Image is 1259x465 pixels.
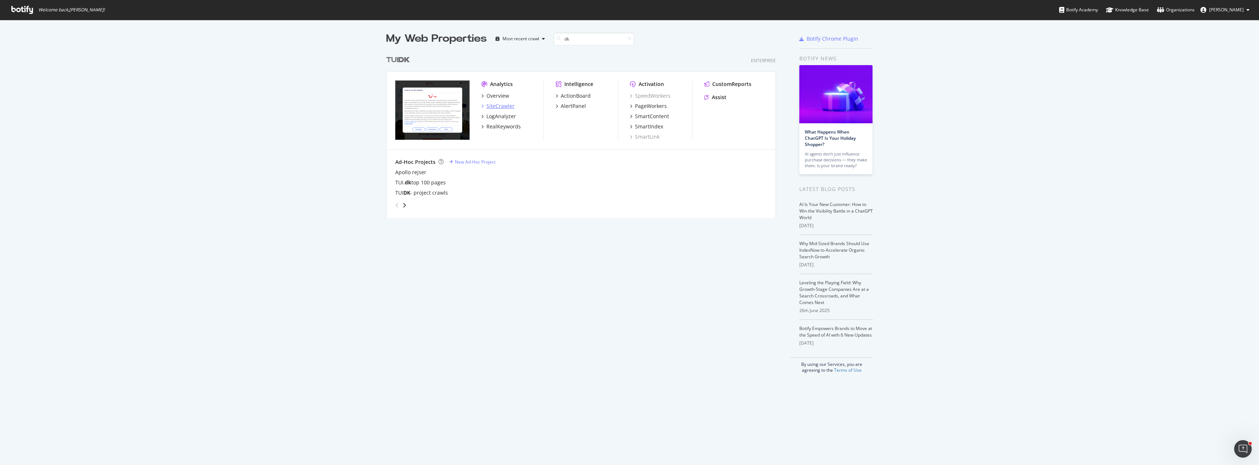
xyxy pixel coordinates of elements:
[635,102,667,110] div: PageWorkers
[807,35,858,42] div: Botify Chrome Plugin
[704,80,751,88] a: CustomReports
[395,179,446,186] a: TUI.dktop 100 pages
[805,129,856,147] a: What Happens When ChatGPT Is Your Holiday Shopper?
[704,94,726,101] a: Assist
[799,280,869,305] a: Leveling the Playing Field: Why Growth-Stage Companies Are at a Search Crossroads, and What Comes...
[386,31,487,46] div: My Web Properties
[805,151,867,169] div: AI agents don’t just influence purchase decisions — they make them. Is your brand ready?
[561,102,586,110] div: AlertPanel
[481,92,509,100] a: Overview
[799,262,873,268] div: [DATE]
[630,133,660,140] a: SmartLink
[386,46,782,218] div: grid
[799,222,873,229] div: [DATE]
[799,325,872,338] a: Botify Empowers Brands to Move at the Speed of AI with 6 New Updates
[395,189,448,196] div: TUI - project crawls
[751,57,776,64] div: Enterprise
[639,80,664,88] div: Activation
[635,123,663,130] div: SmartIndex
[455,159,496,165] div: New Ad-Hoc Project
[799,340,873,346] div: [DATE]
[386,55,410,65] div: TUI
[799,55,873,63] div: Botify news
[712,94,726,101] div: Assist
[481,123,521,130] a: RealKeywords
[1059,6,1098,14] div: Botify Academy
[630,123,663,130] a: SmartIndex
[503,37,539,41] div: Most recent crawl
[1209,7,1244,13] span: Anja Alling
[486,92,509,100] div: Overview
[799,185,873,193] div: Latest Blog Posts
[630,113,669,120] a: SmartContent
[1195,4,1255,16] button: [PERSON_NAME]
[556,92,591,100] a: ActionBoard
[395,189,448,196] a: TUIDK- project crawls
[561,92,591,100] div: ActionBoard
[395,158,436,166] div: Ad-Hoc Projects
[386,55,413,65] a: TUIDK
[630,102,667,110] a: PageWorkers
[799,307,873,314] div: 26th June 2025
[799,201,873,221] a: AI Is Your New Customer: How to Win the Visibility Battle in a ChatGPT World
[799,65,873,123] img: What Happens When ChatGPT Is Your Holiday Shopper?
[630,92,670,100] a: SpeedWorkers
[395,169,426,176] a: Apollo rejser
[712,80,751,88] div: CustomReports
[635,113,669,120] div: SmartContent
[799,240,869,260] a: Why Mid-Sized Brands Should Use IndexNow to Accelerate Organic Search Growth
[405,179,411,186] b: dk
[490,80,513,88] div: Analytics
[395,80,470,140] img: tui.dk
[834,367,862,373] a: Terms of Use
[392,199,402,211] div: angle-left
[486,102,515,110] div: SiteCrawler
[486,123,521,130] div: RealKeywords
[1106,6,1149,14] div: Knowledge Base
[402,202,407,209] div: angle-right
[395,179,446,186] div: TUI. top 100 pages
[449,159,496,165] a: New Ad-Hoc Project
[38,7,105,13] span: Welcome back, [PERSON_NAME] !
[481,113,516,120] a: LogAnalyzer
[790,357,873,373] div: By using our Services, you are agreeing to the
[554,33,634,45] input: Search
[403,189,410,196] b: DK
[398,56,410,64] b: DK
[556,102,586,110] a: AlertPanel
[1234,440,1252,458] iframe: Intercom live chat
[564,80,593,88] div: Intelligence
[493,33,548,45] button: Most recent crawl
[799,35,858,42] a: Botify Chrome Plugin
[1157,6,1195,14] div: Organizations
[481,102,515,110] a: SiteCrawler
[486,113,516,120] div: LogAnalyzer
